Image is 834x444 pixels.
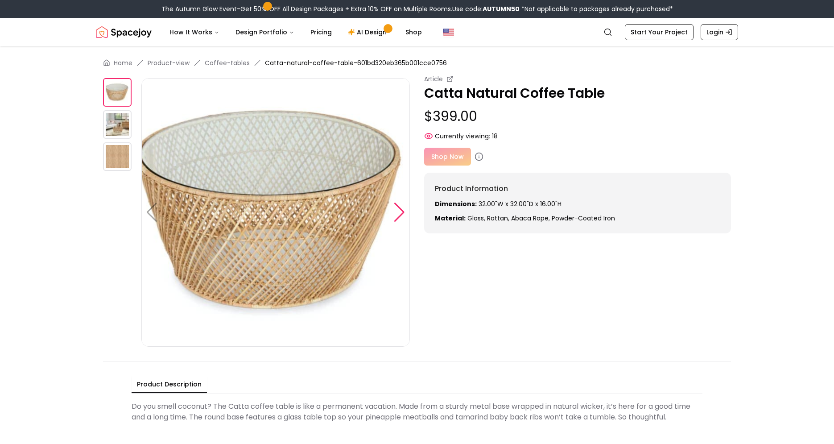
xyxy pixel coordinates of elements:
a: AI Design [341,23,396,41]
small: Article [424,75,443,83]
div: Do you smell coconut? The Catta coffee table is like a permanent vacation. Made from a sturdy met... [132,398,702,426]
img: Spacejoy Logo [96,23,152,41]
img: https://storage.googleapis.com/spacejoy-main/assets/601bd320eb365b001cce0756/product_0_lgdop5dfc0i [103,78,132,107]
div: The Autumn Glow Event-Get 50% OFF All Design Packages + Extra 10% OFF on Multiple Rooms. [161,4,673,13]
a: Coffee-tables [205,58,250,67]
button: How It Works [162,23,227,41]
span: Catta-natural-coffee-table-601bd320eb365b001cce0756 [265,58,447,67]
strong: Dimensions: [435,199,477,208]
img: United States [443,27,454,37]
nav: Global [96,18,738,46]
a: Product-view [148,58,190,67]
p: Catta Natural Coffee Table [424,85,731,101]
a: Home [114,58,132,67]
img: https://storage.googleapis.com/spacejoy-main/assets/601bd320eb365b001cce0756/product_0_lfncld6f6ngh [103,142,132,171]
a: Spacejoy [96,23,152,41]
button: Design Portfolio [228,23,301,41]
span: Use code: [452,4,520,13]
strong: Material: [435,214,466,223]
a: Start Your Project [625,24,694,40]
img: https://storage.googleapis.com/spacejoy-main/assets/601bd320eb365b001cce0756/product_0_lgdop5dfc0i [141,78,410,347]
span: Currently viewing: [435,132,490,141]
nav: breadcrumb [103,58,731,67]
b: AUTUMN50 [483,4,520,13]
img: https://storage.googleapis.com/spacejoy-main/assets/601bd320eb365b001cce0756/product_1_4njmmib99jk8 [103,110,132,139]
span: *Not applicable to packages already purchased* [520,4,673,13]
h6: Product Information [435,183,720,194]
a: Pricing [303,23,339,41]
nav: Main [162,23,429,41]
p: 32.00"W x 32.00"D x 16.00"H [435,199,720,208]
span: Glass, rattan, abaca rope, powder-coated iron [467,214,615,223]
button: Product Description [132,376,207,393]
span: 18 [492,132,498,141]
a: Shop [398,23,429,41]
p: $399.00 [424,108,731,124]
a: Login [701,24,738,40]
